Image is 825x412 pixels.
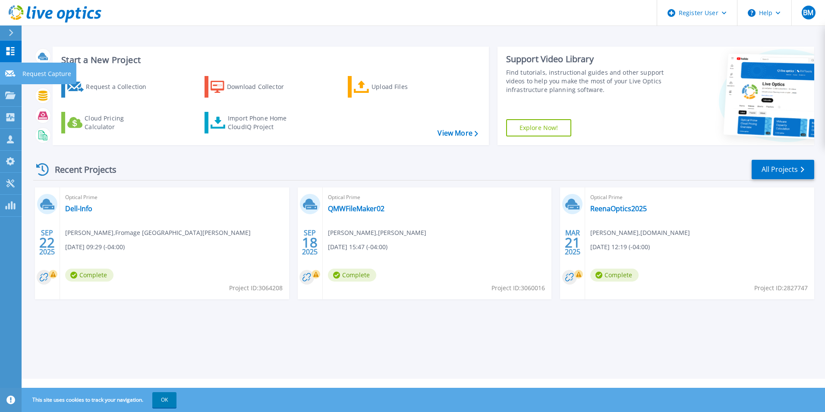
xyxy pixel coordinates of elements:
a: QMWFileMaker02 [328,204,384,213]
span: Complete [590,269,639,282]
span: 21 [565,239,580,246]
span: [PERSON_NAME] , Fromage [GEOGRAPHIC_DATA][PERSON_NAME] [65,228,251,238]
a: Upload Files [348,76,444,98]
div: Download Collector [227,78,296,95]
a: Download Collector [205,76,301,98]
span: Project ID: 3064208 [229,283,283,293]
span: [DATE] 15:47 (-04:00) [328,242,387,252]
div: Import Phone Home CloudIQ Project [228,114,295,131]
span: [PERSON_NAME] , [DOMAIN_NAME] [590,228,690,238]
a: All Projects [752,160,814,179]
span: [DATE] 09:29 (-04:00) [65,242,125,252]
div: Cloud Pricing Calculator [85,114,154,131]
a: ReenaOptics2025 [590,204,647,213]
span: This site uses cookies to track your navigation. [24,392,176,408]
span: [DATE] 12:19 (-04:00) [590,242,650,252]
span: Complete [65,269,113,282]
span: Project ID: 3060016 [491,283,545,293]
a: Dell-Info [65,204,92,213]
div: SEP 2025 [302,227,318,258]
span: Optical Prime [65,193,284,202]
button: OK [152,392,176,408]
div: Upload Files [372,78,441,95]
span: [PERSON_NAME] , [PERSON_NAME] [328,228,426,238]
span: Complete [328,269,376,282]
div: Support Video Library [506,54,668,65]
span: 22 [39,239,55,246]
div: Request a Collection [86,78,155,95]
span: 18 [302,239,318,246]
div: SEP 2025 [39,227,55,258]
span: Optical Prime [590,193,809,202]
a: Request a Collection [61,76,157,98]
h3: Start a New Project [61,55,478,65]
div: Find tutorials, instructional guides and other support videos to help you make the most of your L... [506,68,668,94]
span: Optical Prime [328,193,547,202]
p: Request Capture [22,63,71,85]
a: Explore Now! [506,119,572,136]
span: Project ID: 2827747 [754,283,808,293]
a: Cloud Pricing Calculator [61,112,157,133]
span: BM [803,9,813,16]
div: Recent Projects [33,159,128,180]
a: View More [438,129,478,137]
div: MAR 2025 [564,227,581,258]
